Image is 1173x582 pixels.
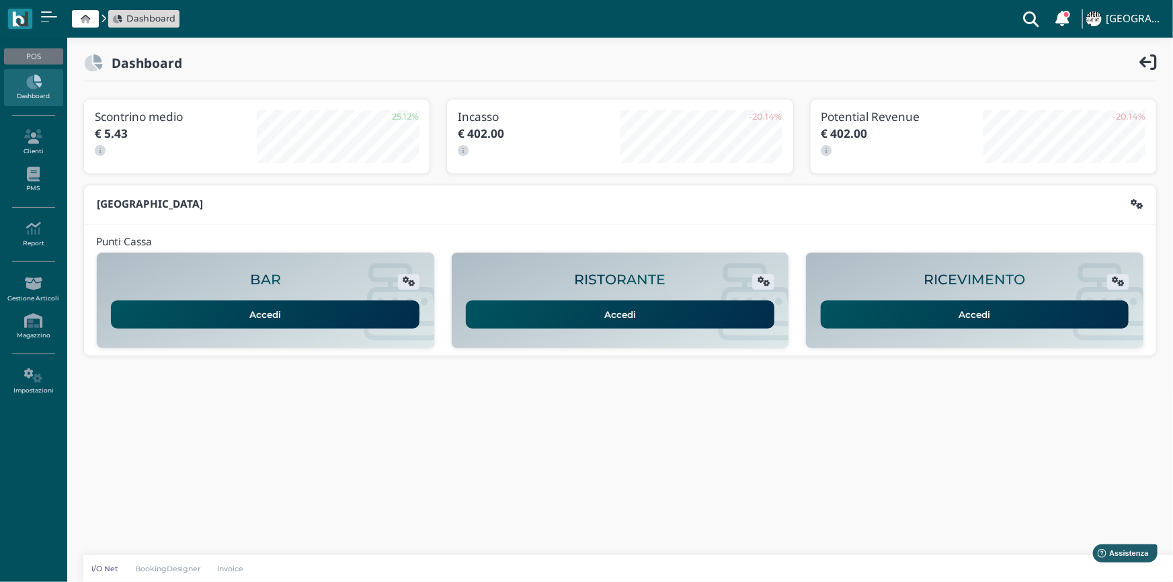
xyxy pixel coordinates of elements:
[111,300,419,329] a: Accedi
[821,126,868,141] b: € 402.00
[12,11,28,27] img: logo
[96,237,152,248] h4: Punti Cassa
[821,110,983,123] h3: Potential Revenue
[95,126,128,141] b: € 5.43
[4,271,63,308] a: Gestione Articoli
[821,300,1129,329] a: Accedi
[97,197,203,211] b: [GEOGRAPHIC_DATA]
[250,272,281,288] h2: BAR
[466,300,774,329] a: Accedi
[4,216,63,253] a: Report
[103,56,182,70] h2: Dashboard
[4,69,63,106] a: Dashboard
[4,363,63,400] a: Impostazioni
[95,110,257,123] h3: Scontrino medio
[126,12,175,25] span: Dashboard
[574,272,665,288] h2: RISTORANTE
[40,11,89,21] span: Assistenza
[4,308,63,345] a: Magazzino
[1078,540,1162,571] iframe: Help widget launcher
[4,161,63,198] a: PMS
[458,110,620,123] h3: Incasso
[924,272,1026,288] h2: RICEVIMENTO
[113,12,175,25] a: Dashboard
[458,126,504,141] b: € 402.00
[4,124,63,161] a: Clienti
[4,48,63,65] div: POS
[1106,13,1165,25] h4: [GEOGRAPHIC_DATA]
[1084,3,1165,35] a: ... [GEOGRAPHIC_DATA]
[1086,11,1101,26] img: ...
